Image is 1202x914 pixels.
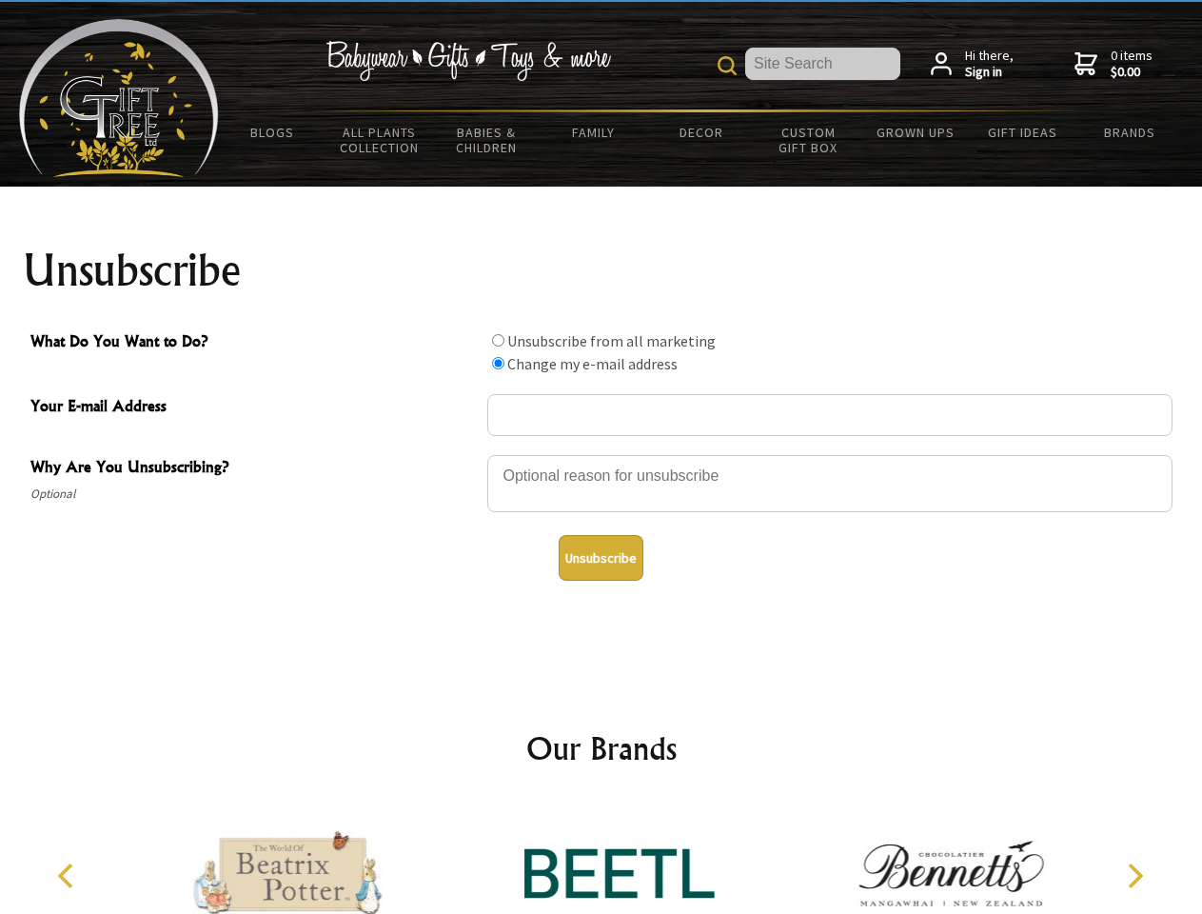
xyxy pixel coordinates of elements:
a: All Plants Collection [326,112,434,168]
a: Gift Ideas [969,112,1076,152]
button: Next [1113,855,1155,897]
img: Babywear - Gifts - Toys & more [325,41,611,81]
a: BLOGS [219,112,326,152]
label: Change my e-mail address [507,354,678,373]
span: Hi there, [965,48,1014,81]
button: Unsubscribe [559,535,643,581]
textarea: Why Are You Unsubscribing? [487,455,1172,512]
span: 0 items [1111,47,1153,81]
img: product search [718,56,737,75]
button: Previous [48,855,89,897]
a: Grown Ups [861,112,969,152]
a: Hi there,Sign in [931,48,1014,81]
a: Family [541,112,648,152]
input: What Do You Want to Do? [492,334,504,347]
input: Your E-mail Address [487,394,1172,436]
span: Your E-mail Address [30,394,478,422]
h1: Unsubscribe [23,248,1180,293]
strong: Sign in [965,64,1014,81]
input: Site Search [745,48,900,80]
span: Optional [30,483,478,506]
label: Unsubscribe from all marketing [507,331,716,350]
h2: Our Brands [38,725,1165,771]
a: Brands [1076,112,1184,152]
a: Custom Gift Box [755,112,862,168]
a: Decor [647,112,755,152]
span: Why Are You Unsubscribing? [30,455,478,483]
strong: $0.00 [1111,64,1153,81]
a: Babies & Children [433,112,541,168]
img: Babyware - Gifts - Toys and more... [19,19,219,177]
input: What Do You Want to Do? [492,357,504,369]
a: 0 items$0.00 [1074,48,1153,81]
span: What Do You Want to Do? [30,329,478,357]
